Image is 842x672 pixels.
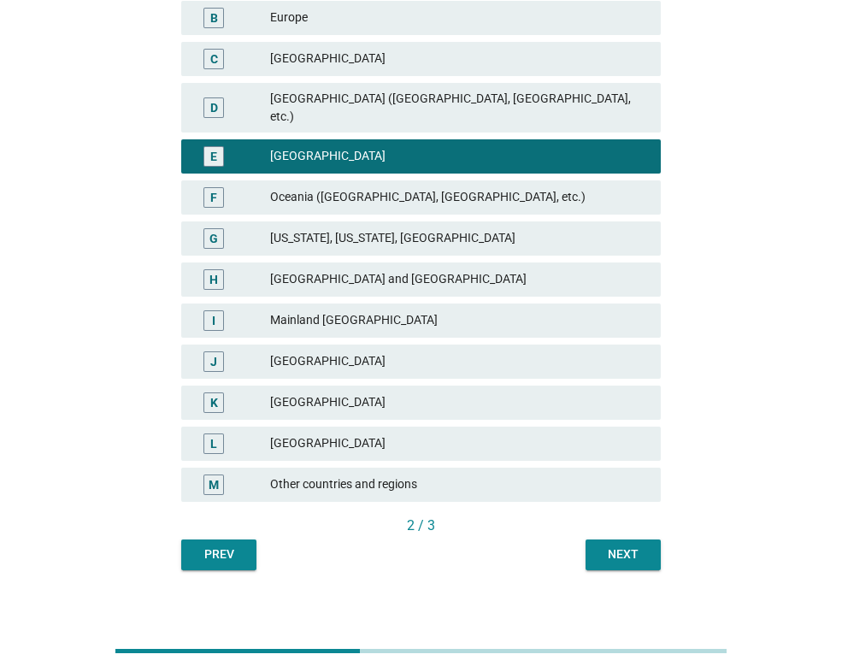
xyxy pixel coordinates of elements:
div: I [212,311,215,329]
div: Oceania ([GEOGRAPHIC_DATA], [GEOGRAPHIC_DATA], etc.) [270,187,647,208]
div: L [210,434,217,452]
div: Next [599,545,647,563]
div: [GEOGRAPHIC_DATA] [270,392,647,413]
div: E [210,147,217,165]
div: 2 / 3 [181,516,661,536]
div: J [210,352,217,370]
div: B [210,9,218,27]
div: [GEOGRAPHIC_DATA] [270,146,647,167]
div: [GEOGRAPHIC_DATA] [270,351,647,372]
div: H [209,270,218,288]
div: Europe [270,8,647,28]
div: D [210,98,218,116]
div: M [209,475,219,493]
div: Mainland [GEOGRAPHIC_DATA] [270,310,647,331]
div: [GEOGRAPHIC_DATA] and [GEOGRAPHIC_DATA] [270,269,647,290]
button: Prev [181,539,256,570]
div: [GEOGRAPHIC_DATA] ([GEOGRAPHIC_DATA], [GEOGRAPHIC_DATA], etc.) [270,90,647,126]
div: K [210,393,218,411]
div: [GEOGRAPHIC_DATA] [270,433,647,454]
div: [GEOGRAPHIC_DATA] [270,49,647,69]
div: G [209,229,218,247]
div: Other countries and regions [270,475,647,495]
button: Next [586,539,661,570]
div: F [210,188,217,206]
div: [US_STATE], [US_STATE], [GEOGRAPHIC_DATA] [270,228,647,249]
div: Prev [195,545,243,563]
div: C [210,50,218,68]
